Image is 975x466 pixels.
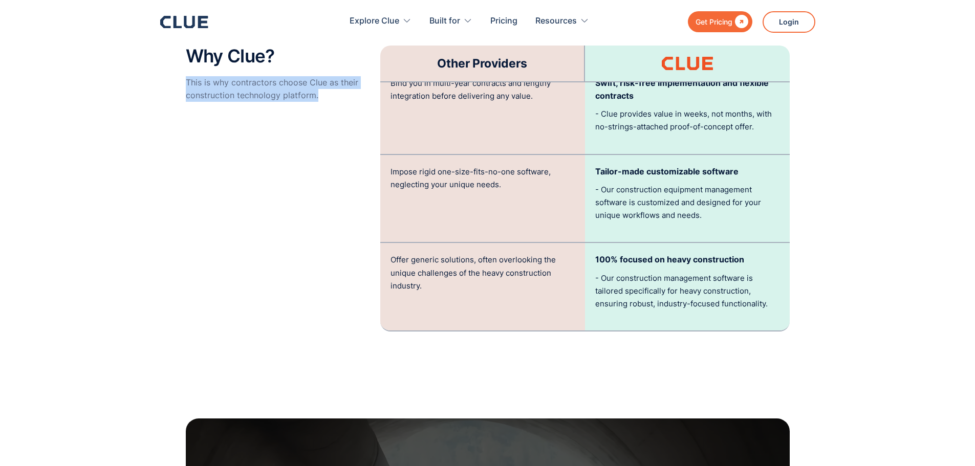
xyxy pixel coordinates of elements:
a: Pricing [490,5,517,37]
p: Swift, risk-free implementation and flexible contracts [595,77,779,102]
div: Explore Clue [350,5,399,37]
p: This is why contractors choose Clue as their construction technology platform. [186,76,370,102]
div: Built for [429,5,460,37]
p: 100% focused on heavy construction [595,253,779,266]
div: Get Pricing [696,15,732,28]
p: Offer generic solutions, often overlooking the unique challenges of the heavy construction industry. [391,253,575,292]
a: Login [763,11,815,33]
iframe: Chat Widget [924,417,975,466]
h2: Why Clue? [186,46,370,66]
div: Built for [429,5,472,37]
div:  [732,15,748,28]
a: Get Pricing [688,11,752,32]
div: Resources [535,5,577,37]
div: Resources [535,5,589,37]
div: Explore Clue [350,5,411,37]
h3: Other Providers [437,56,527,71]
p: Tailor-made customizable software [595,165,779,178]
p: Impose rigid one-size-fits-no-one software, neglecting your unique needs. [391,165,575,191]
img: Clue logo orange [662,57,713,70]
p: Bind you in multi-year contracts and lengthy integration before delivering any value. [391,77,575,102]
p: - Clue provides value in weeks, not months, with no-strings-attached proof-of-concept offer. [595,107,779,133]
p: - Our construction equipment management software is customized and designed for your unique workf... [595,183,779,222]
p: - Our construction management software is tailored specifically for heavy construction, ensuring ... [595,272,779,310]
